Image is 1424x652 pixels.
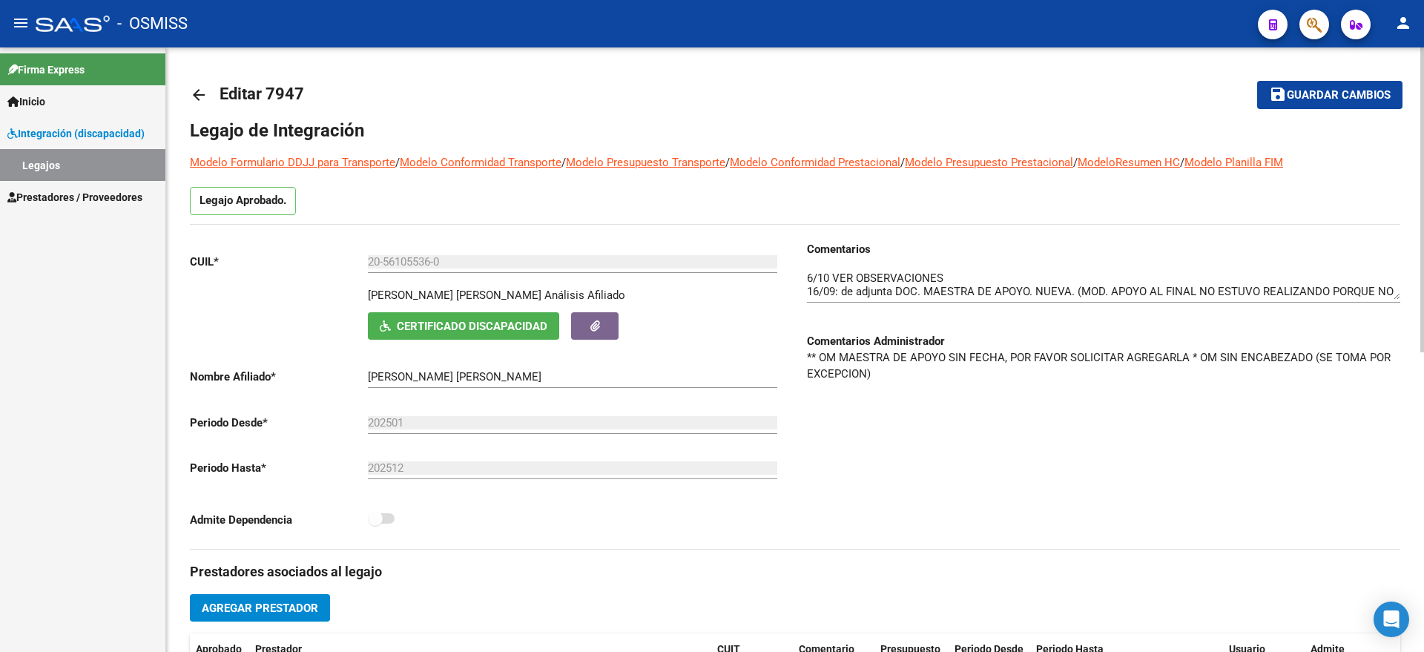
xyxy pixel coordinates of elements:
[7,62,85,78] span: Firma Express
[190,86,208,104] mat-icon: arrow_back
[544,287,625,303] div: Análisis Afiliado
[190,415,368,431] p: Periodo Desde
[202,602,318,615] span: Agregar Prestador
[190,460,368,476] p: Periodo Hasta
[12,14,30,32] mat-icon: menu
[117,7,188,40] span: - OSMISS
[7,125,145,142] span: Integración (discapacidad)
[190,254,368,270] p: CUIL
[730,156,900,169] a: Modelo Conformidad Prestacional
[905,156,1073,169] a: Modelo Presupuesto Prestacional
[190,369,368,385] p: Nombre Afiliado
[1184,156,1283,169] a: Modelo Planilla FIM
[368,287,541,303] p: [PERSON_NAME] [PERSON_NAME]
[566,156,725,169] a: Modelo Presupuesto Transporte
[7,189,142,205] span: Prestadores / Proveedores
[7,93,45,110] span: Inicio
[220,85,304,103] span: Editar 7947
[807,241,1400,257] h3: Comentarios
[1257,81,1402,108] button: Guardar cambios
[1287,89,1391,102] span: Guardar cambios
[190,119,1400,142] h1: Legajo de Integración
[807,349,1400,382] p: ** OM MAESTRA DE APOYO SIN FECHA, POR FAVOR SOLICITAR AGREGARLA * OM SIN ENCABEZADO (SE TOMA POR ...
[190,594,330,622] button: Agregar Prestador
[1078,156,1180,169] a: ModeloResumen HC
[190,512,368,528] p: Admite Dependencia
[1269,85,1287,103] mat-icon: save
[1374,602,1409,637] div: Open Intercom Messenger
[400,156,561,169] a: Modelo Conformidad Transporte
[368,312,559,340] button: Certificado Discapacidad
[190,562,1400,582] h3: Prestadores asociados al legajo
[807,333,1400,349] h3: Comentarios Administrador
[190,156,395,169] a: Modelo Formulario DDJJ para Transporte
[1394,14,1412,32] mat-icon: person
[190,187,296,215] p: Legajo Aprobado.
[397,320,547,333] span: Certificado Discapacidad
